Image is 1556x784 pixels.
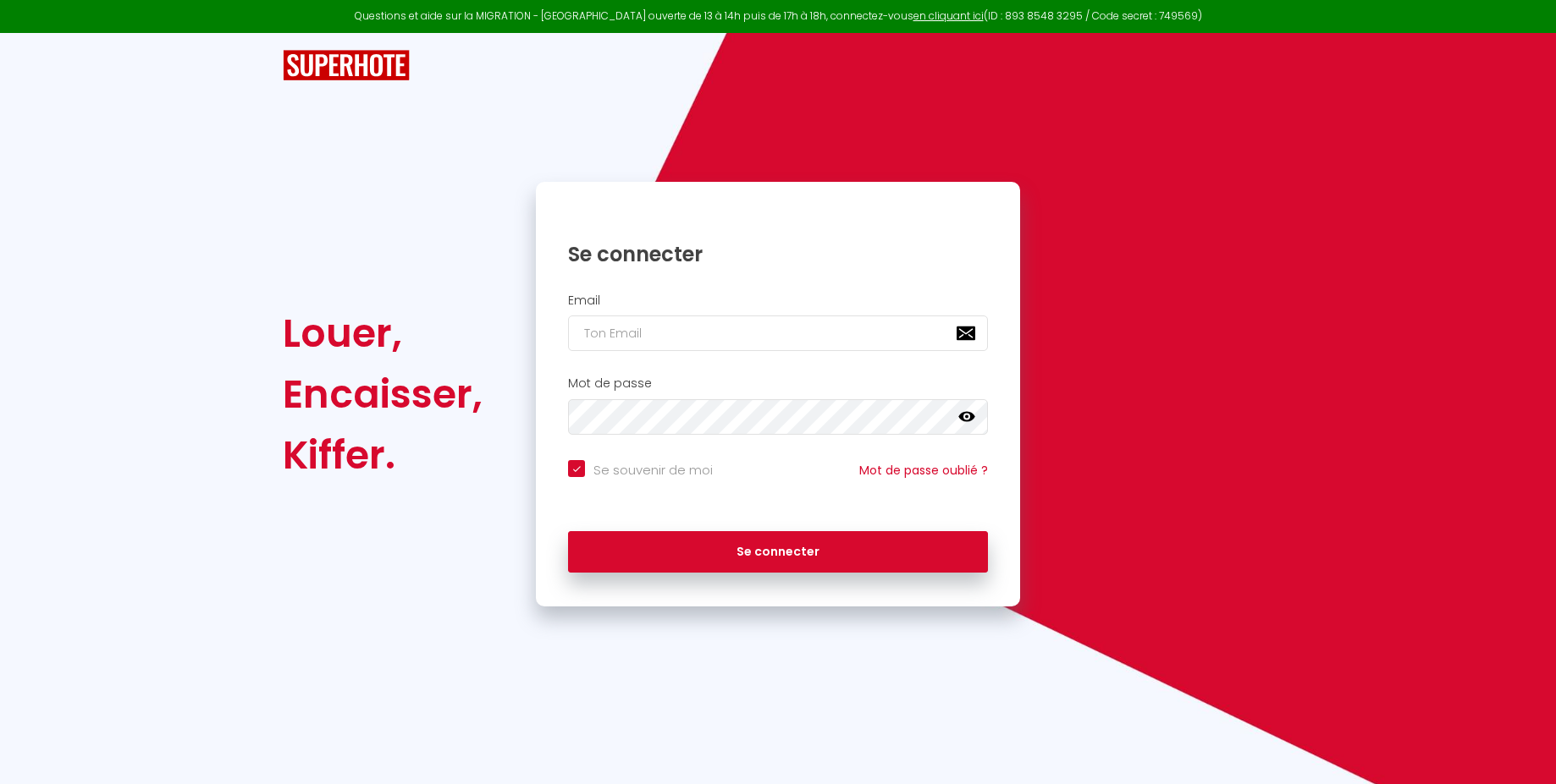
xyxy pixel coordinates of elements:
div: Encaisser, [283,364,483,425]
div: Kiffer. [283,425,483,485]
a: en cliquant ici [913,8,984,23]
div: Louer, [283,303,483,364]
h2: Email [568,293,988,308]
a: Mot de passe oublié ? [859,462,988,479]
button: Se connecter [568,531,988,573]
h2: Mot de passe [568,376,988,391]
img: SuperHote logo [283,50,410,81]
h1: Se connecter [568,241,988,267]
input: Ton Email [568,315,988,351]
